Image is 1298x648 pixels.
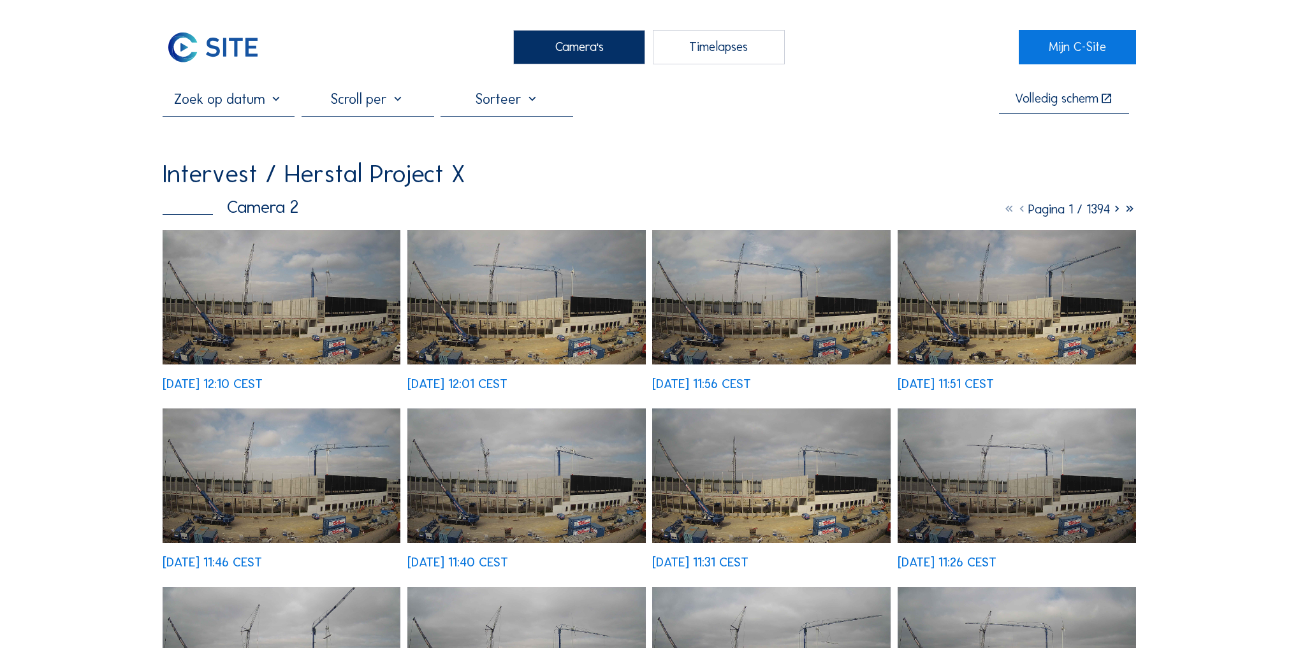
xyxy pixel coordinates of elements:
div: Timelapses [653,30,785,64]
img: image_52679153 [652,408,891,543]
img: image_52679852 [652,230,891,364]
div: [DATE] 11:51 CEST [898,378,994,391]
div: [DATE] 11:46 CEST [163,556,262,569]
div: [DATE] 11:56 CEST [652,378,751,391]
img: C-SITE Logo [163,30,265,64]
div: [DATE] 12:01 CEST [407,378,507,391]
div: Camera 2 [163,198,299,216]
div: [DATE] 12:10 CEST [163,378,263,391]
img: image_52680012 [407,230,646,364]
img: image_52679557 [163,408,401,543]
img: image_52680248 [163,230,401,364]
a: C-SITE Logo [163,30,279,64]
input: Zoek op datum 󰅀 [163,90,295,108]
div: Intervest / Herstal Project X [163,161,465,187]
div: [DATE] 11:40 CEST [407,556,508,569]
div: [DATE] 11:31 CEST [652,556,748,569]
img: image_52679288 [407,408,646,543]
div: Camera's [513,30,646,64]
img: image_52679024 [898,408,1136,543]
img: image_52679706 [898,230,1136,364]
span: Pagina 1 / 1394 [1028,201,1111,217]
div: [DATE] 11:26 CEST [898,556,996,569]
a: Mijn C-Site [1019,30,1135,64]
div: Volledig scherm [1015,92,1098,106]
